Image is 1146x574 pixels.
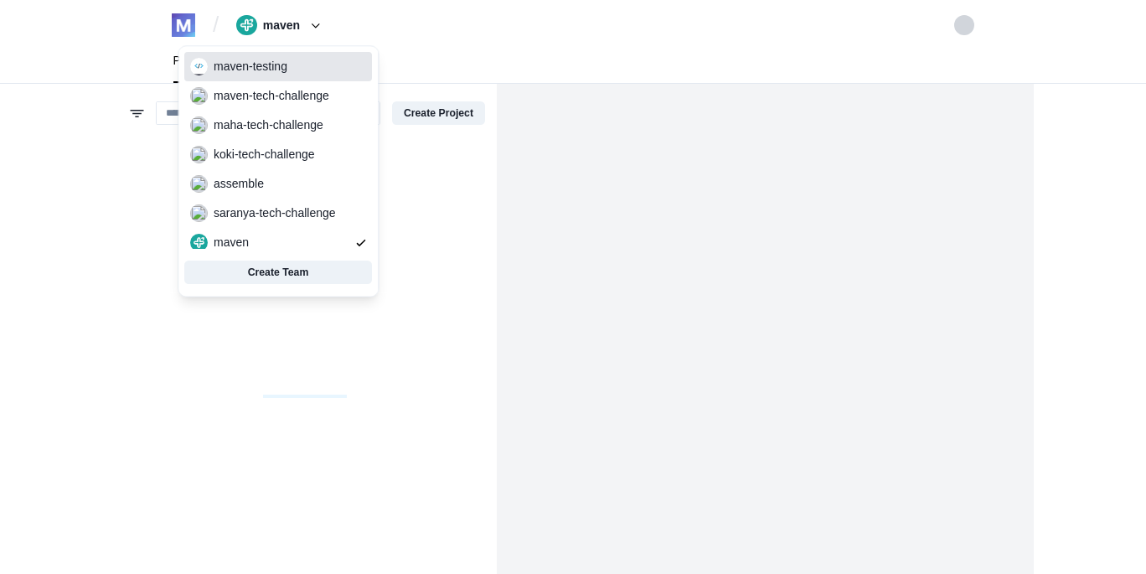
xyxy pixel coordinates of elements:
[184,261,372,284] button: Create Team
[184,52,372,81] a: maven-testing
[184,55,372,79] span: maven-testing
[184,231,372,255] span: maven
[184,169,372,199] a: assemble
[184,143,372,167] span: koki-tech-challenge
[230,12,332,39] button: maven
[184,202,372,225] span: saranya-tech-challenge
[184,111,372,140] a: maha-tech-challenge
[184,140,372,169] a: koki-tech-challenge
[213,12,219,39] span: /
[184,81,372,111] a: maven-tech-challenge
[184,114,372,137] span: maha-tech-challenge
[184,85,372,108] span: maven-tech-challenge
[184,199,372,228] a: saranya-tech-challenge
[172,13,195,37] img: logo
[392,101,485,125] button: Create Project
[184,228,372,257] a: maven
[225,39,288,83] a: Settings
[184,173,372,196] span: assemble
[163,39,226,83] a: Projects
